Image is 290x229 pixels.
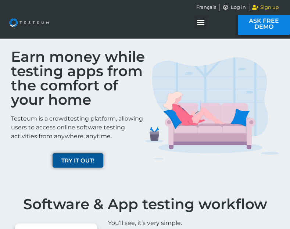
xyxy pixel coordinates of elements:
[145,57,279,160] img: TESTERS IMG 1
[222,4,246,11] a: Log in
[4,13,54,32] img: Testeum Logo - Application crowdtesting platform
[11,114,145,141] p: Testeum is a crowdtesting platform, allowing users to access online software testing activities f...
[11,50,145,107] h2: Earn money while testing apps from the comfort of your home
[194,16,207,28] div: Menu Toggle
[61,158,94,163] span: TRY IT OUT!
[238,12,290,35] a: ASK FREE DEMO
[258,4,279,11] span: Sign up
[53,153,103,168] a: TRY IT OUT!
[252,4,279,11] a: Sign up
[229,4,246,11] span: Log in
[196,4,216,11] a: Français
[249,18,279,30] span: ASK FREE DEMO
